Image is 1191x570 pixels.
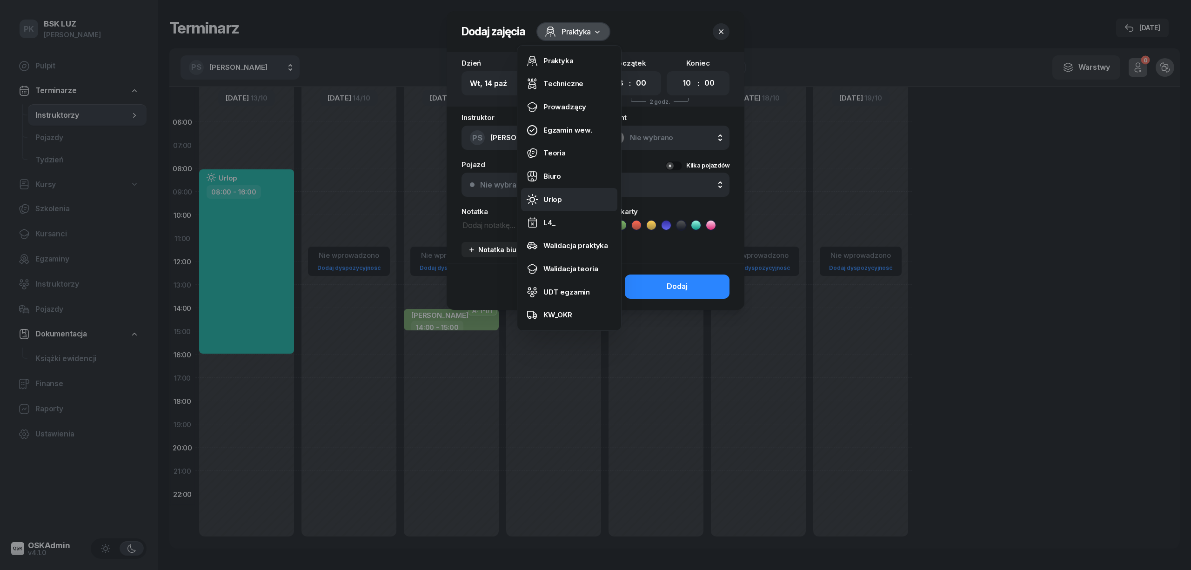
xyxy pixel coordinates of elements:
[490,133,549,142] span: [PERSON_NAME]
[667,281,688,293] div: Dodaj
[543,240,608,252] div: Walidacja praktyka
[629,78,631,89] div: :
[543,56,574,65] span: Praktyka
[686,161,729,170] div: Kilka pojazdów
[543,124,592,136] div: Egzamin wew.
[543,78,583,90] div: Techniczne
[480,181,526,188] div: Nie wybrano
[468,246,533,254] div: Notatka biurowa
[543,194,562,206] div: Urlop
[462,24,525,39] h2: Dodaj zajęcia
[543,101,586,113] div: Prowadzący
[630,132,721,144] span: Nie wybrano
[562,26,591,37] span: Praktyka
[543,170,561,182] div: Biuro
[665,161,729,170] button: Kilka pojazdów
[472,134,482,142] span: PS
[462,173,729,197] button: Nie wybrano
[543,147,566,159] div: Teoria
[697,78,699,89] div: :
[543,217,555,229] div: L4_
[462,242,540,257] button: Notatka biurowa
[543,286,590,298] div: UDT egzamin
[543,309,572,321] div: KW_OKR
[543,263,598,275] div: Walidacja teoria
[462,126,590,150] button: PS[PERSON_NAME]
[625,275,729,299] button: Dodaj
